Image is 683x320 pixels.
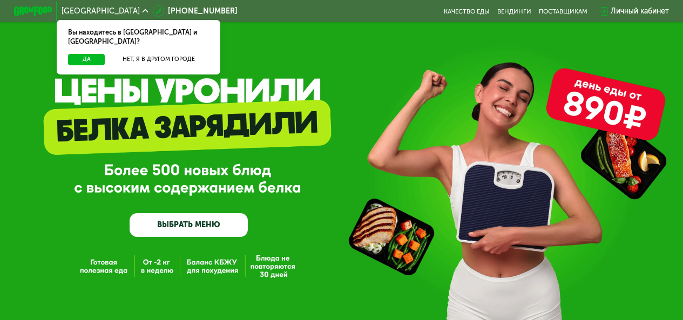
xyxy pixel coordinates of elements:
[611,5,669,17] div: Личный кабинет
[68,54,105,65] button: Да
[153,5,238,17] a: [PHONE_NUMBER]
[444,8,490,15] a: Качество еды
[497,8,531,15] a: Вендинги
[539,8,587,15] div: поставщикам
[109,54,208,65] button: Нет, я в другом городе
[62,8,140,15] span: [GEOGRAPHIC_DATA]
[130,213,248,237] a: ВЫБРАТЬ МЕНЮ
[57,20,220,54] div: Вы находитесь в [GEOGRAPHIC_DATA] и [GEOGRAPHIC_DATA]?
